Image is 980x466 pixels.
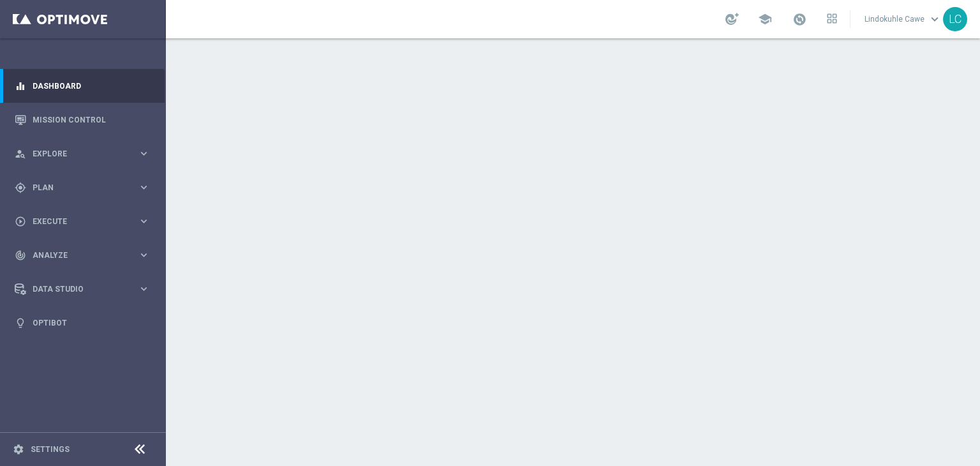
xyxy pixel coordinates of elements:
div: Explore [15,148,138,160]
div: Dashboard [15,69,150,103]
i: keyboard_arrow_right [138,283,150,295]
i: settings [13,444,24,455]
button: equalizer Dashboard [14,81,151,91]
a: Optibot [33,306,150,340]
a: Lindokuhle Cawekeyboard_arrow_down [863,10,943,29]
i: keyboard_arrow_right [138,147,150,160]
span: Execute [33,218,138,225]
span: keyboard_arrow_down [928,12,942,26]
button: lightbulb Optibot [14,318,151,328]
button: gps_fixed Plan keyboard_arrow_right [14,183,151,193]
div: LC [943,7,967,31]
span: school [758,12,772,26]
div: Analyze [15,250,138,261]
button: person_search Explore keyboard_arrow_right [14,149,151,159]
span: Plan [33,184,138,192]
i: track_changes [15,250,26,261]
div: Execute [15,216,138,227]
div: Plan [15,182,138,193]
a: Dashboard [33,69,150,103]
button: play_circle_outline Execute keyboard_arrow_right [14,216,151,227]
div: Optibot [15,306,150,340]
i: play_circle_outline [15,216,26,227]
div: Mission Control [15,103,150,137]
i: keyboard_arrow_right [138,181,150,193]
i: gps_fixed [15,182,26,193]
i: equalizer [15,80,26,92]
i: lightbulb [15,317,26,329]
i: person_search [15,148,26,160]
div: Data Studio [15,283,138,295]
a: Mission Control [33,103,150,137]
i: keyboard_arrow_right [138,249,150,261]
i: keyboard_arrow_right [138,215,150,227]
button: Mission Control [14,115,151,125]
span: Data Studio [33,285,138,293]
button: Data Studio keyboard_arrow_right [14,284,151,294]
span: Analyze [33,252,138,259]
button: track_changes Analyze keyboard_arrow_right [14,250,151,260]
span: Explore [33,150,138,158]
a: Settings [31,446,70,453]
